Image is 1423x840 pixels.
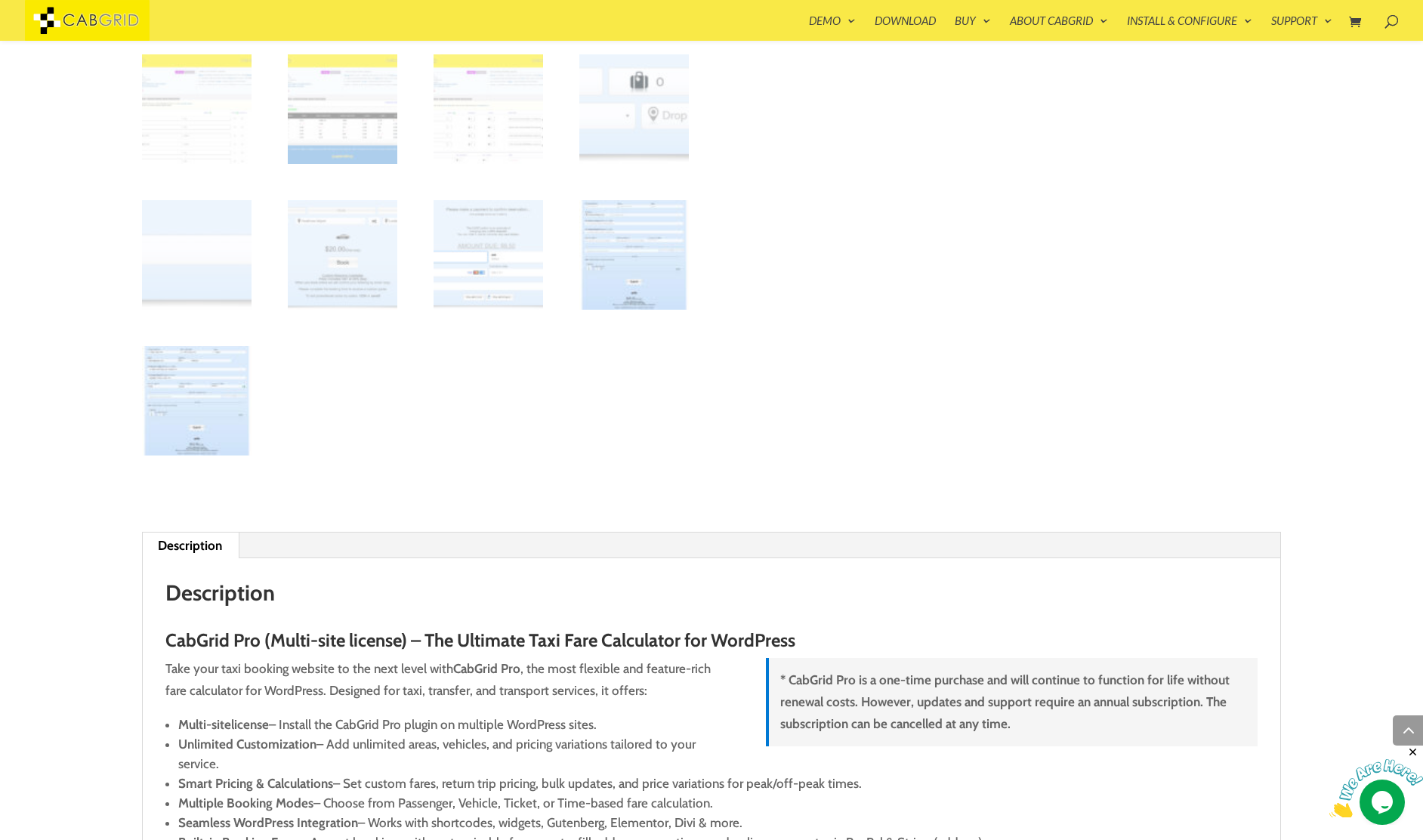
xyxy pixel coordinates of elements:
[434,54,543,164] img: CabGrid Pro - Multi Site (1 year support & updates) - Image 7
[25,11,150,26] a: CabGrid Taxi Plugin
[1127,15,1252,41] a: Install & Configure
[141,533,239,558] a: Description
[288,54,397,164] img: CabGrid Pro - Multi Site (1 year support & updates) - Image 6
[178,717,231,732] strong: Multi-site
[142,54,252,164] img: CabGrid Pro - Multi Site (1 year support & updates) - Image 5
[178,776,333,791] b: Smart Pricing & Calculations
[231,717,269,732] b: license
[178,793,1257,813] li: – Choose from Passenger, Vehicle, Ticket, or Time-based fare calculation.
[142,346,252,456] img: CabGrid Pro - Multi Site (1 year support & updates) - Image 13
[780,672,1230,731] strong: * CabGrid Pro is a one-time purchase and will continue to function for life without renewal costs...
[178,737,316,752] b: Unlimited Customization
[579,54,689,164] img: CabGrid Pro - Multi Site (1 year support & updates) - Image 8
[288,200,397,310] img: CabGrid Pro - Multi Site (1 year support & updates) - Image 10
[579,200,689,310] img: CabGrid Pro - Multi Site (1 year support & updates) - Image 12
[142,200,252,310] img: CabGrid Pro - Multi Site (1 year support & updates) - Image 9
[178,813,1257,832] li: – Works with shortcodes, widgets, Gutenberg, Elementor, Divi & more.
[165,581,1257,613] h2: Description
[178,774,1257,793] li: – Set custom fares, return trip pricing, bulk updates, and price variations for peak/off-peak times.
[1329,746,1423,817] iframe: chat widget
[453,661,520,676] b: CabGrid Pro
[434,200,543,310] img: CabGrid Pro - Multi Site (1 year support & updates) - Image 11
[165,658,1257,715] p: Take your taxi booking website to the next level with , the most flexible and feature-rich fare c...
[875,15,936,41] a: Download
[178,815,358,830] b: Seamless WordPress Integration
[955,15,991,41] a: Buy
[809,15,856,41] a: Demo
[1010,15,1108,41] a: About CabGrid
[165,629,795,651] b: CabGrid Pro (Multi-site license) – The Ultimate Taxi Fare Calculator for WordPress
[178,734,1257,774] li: – Add unlimited areas, vehicles, and pricing variations tailored to your service.
[1271,15,1332,41] a: Support
[178,795,313,811] b: Multiple Booking Modes
[178,715,1257,734] li: – Install the CabGrid Pro plugin on multiple WordPress sites.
